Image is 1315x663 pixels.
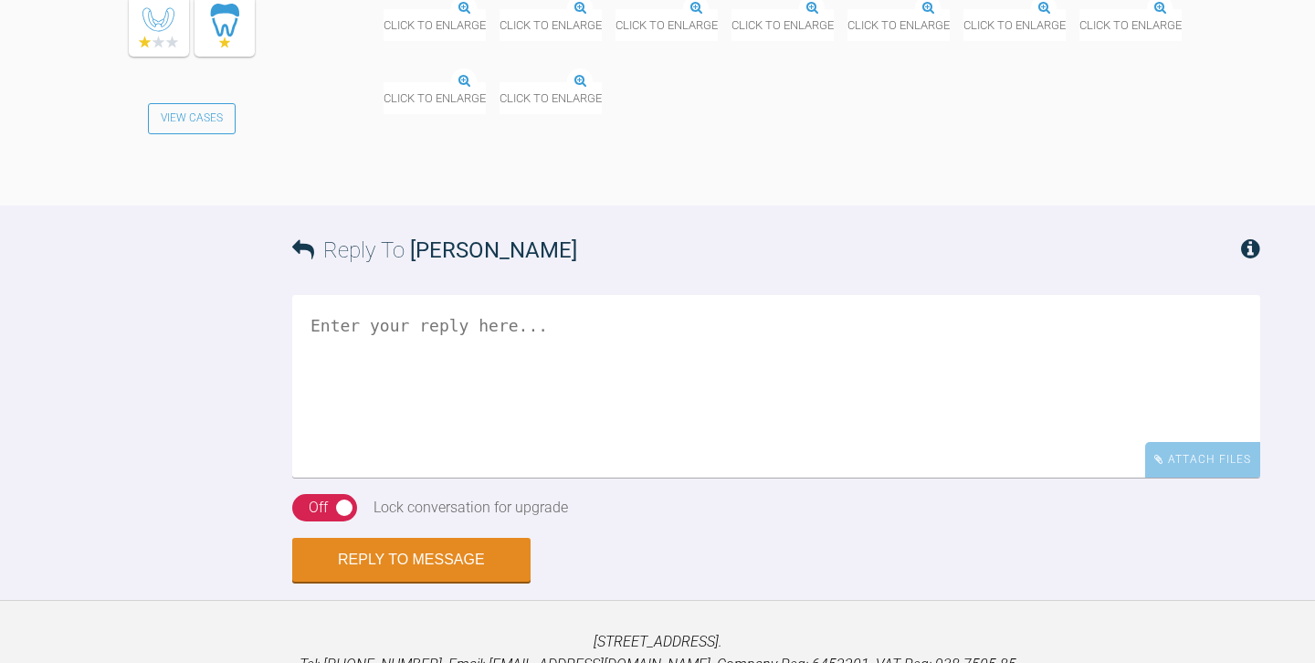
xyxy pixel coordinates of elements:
div: Attach Files [1145,442,1260,478]
span: Click to enlarge [1079,9,1182,41]
h3: Reply To [292,233,577,268]
div: Lock conversation for upgrade [373,496,568,520]
span: Click to enlarge [384,9,486,41]
a: View Cases [148,103,236,134]
span: [PERSON_NAME] [410,237,577,263]
span: Click to enlarge [847,9,950,41]
span: Click to enlarge [500,82,602,114]
button: Reply to Message [292,538,531,582]
span: Click to enlarge [384,82,486,114]
span: Click to enlarge [500,9,602,41]
span: Click to enlarge [615,9,718,41]
span: Click to enlarge [963,9,1066,41]
span: Click to enlarge [731,9,834,41]
div: Off [309,496,328,520]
